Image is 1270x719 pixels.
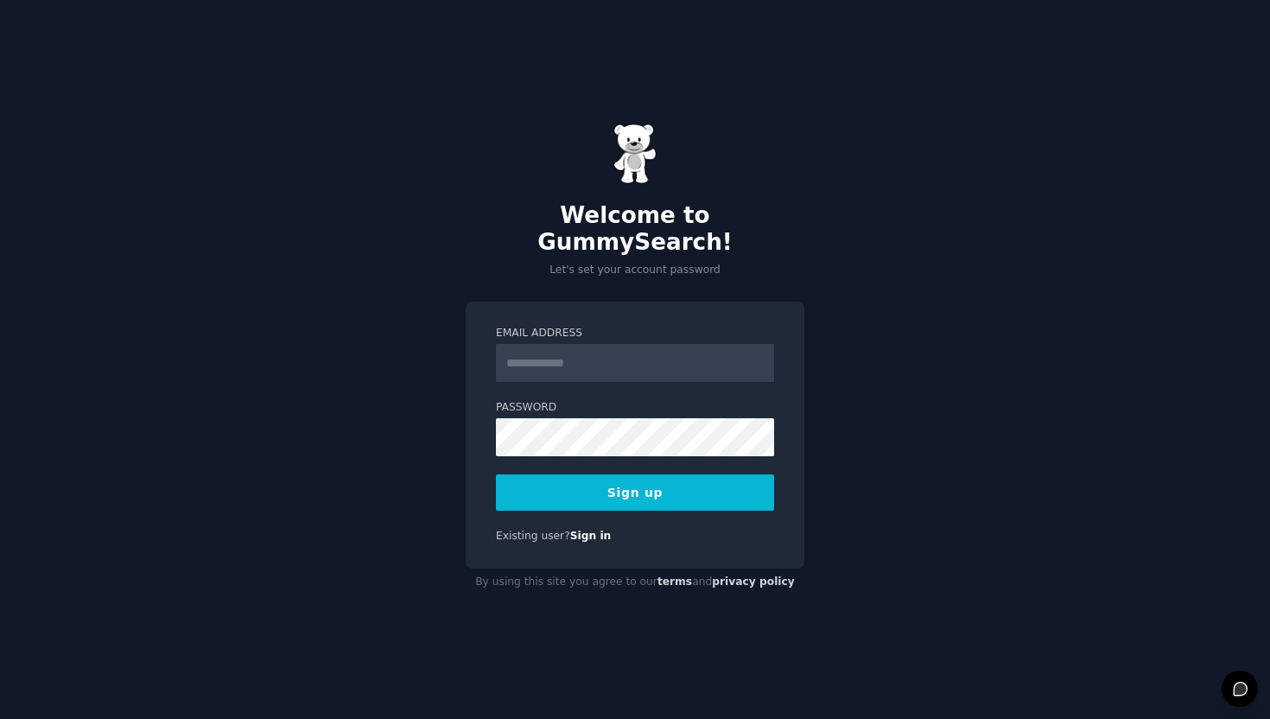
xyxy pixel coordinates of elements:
[466,569,804,596] div: By using this site you agree to our and
[657,576,692,588] a: terms
[466,263,804,278] p: Let's set your account password
[712,576,795,588] a: privacy policy
[496,474,774,511] button: Sign up
[496,326,774,341] label: Email Address
[613,124,657,184] img: Gummy Bear
[496,400,774,416] label: Password
[570,530,612,542] a: Sign in
[496,530,570,542] span: Existing user?
[466,202,804,257] h2: Welcome to GummySearch!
